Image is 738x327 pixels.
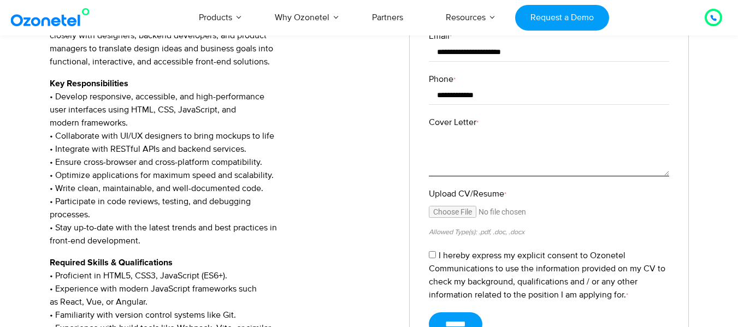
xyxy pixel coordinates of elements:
[515,5,609,31] a: Request a Demo
[429,73,669,86] label: Phone
[50,258,173,267] strong: Required Skills & Qualifications
[429,228,524,236] small: Allowed Type(s): .pdf, .doc, .docx
[50,77,393,247] p: • Develop responsive, accessible, and high-performance user interfaces using HTML, CSS, JavaScrip...
[429,187,669,200] label: Upload CV/Resume
[50,79,128,88] strong: Key Responsibilities
[429,250,665,300] label: I hereby express my explicit consent to Ozonetel Communications to use the information provided o...
[429,29,669,43] label: Email
[429,116,669,129] label: Cover Letter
